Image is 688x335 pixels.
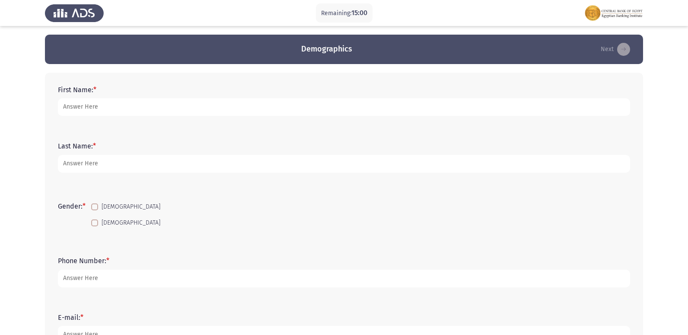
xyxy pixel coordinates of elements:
[45,1,104,25] img: Assess Talent Management logo
[58,155,630,173] input: add answer text
[102,218,160,228] span: [DEMOGRAPHIC_DATA]
[58,270,630,287] input: add answer text
[102,202,160,212] span: [DEMOGRAPHIC_DATA]
[58,313,83,322] label: E-mail:
[321,8,367,19] p: Remaining:
[351,9,367,17] span: 15:00
[598,42,633,56] button: load next page
[301,44,352,55] h3: Demographics
[58,86,96,94] label: First Name:
[58,142,96,150] label: Last Name:
[58,257,109,265] label: Phone Number:
[58,98,630,116] input: add answer text
[58,202,86,210] label: Gender:
[584,1,643,25] img: Assessment logo of FOCUS Assessment 3 Modules EN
